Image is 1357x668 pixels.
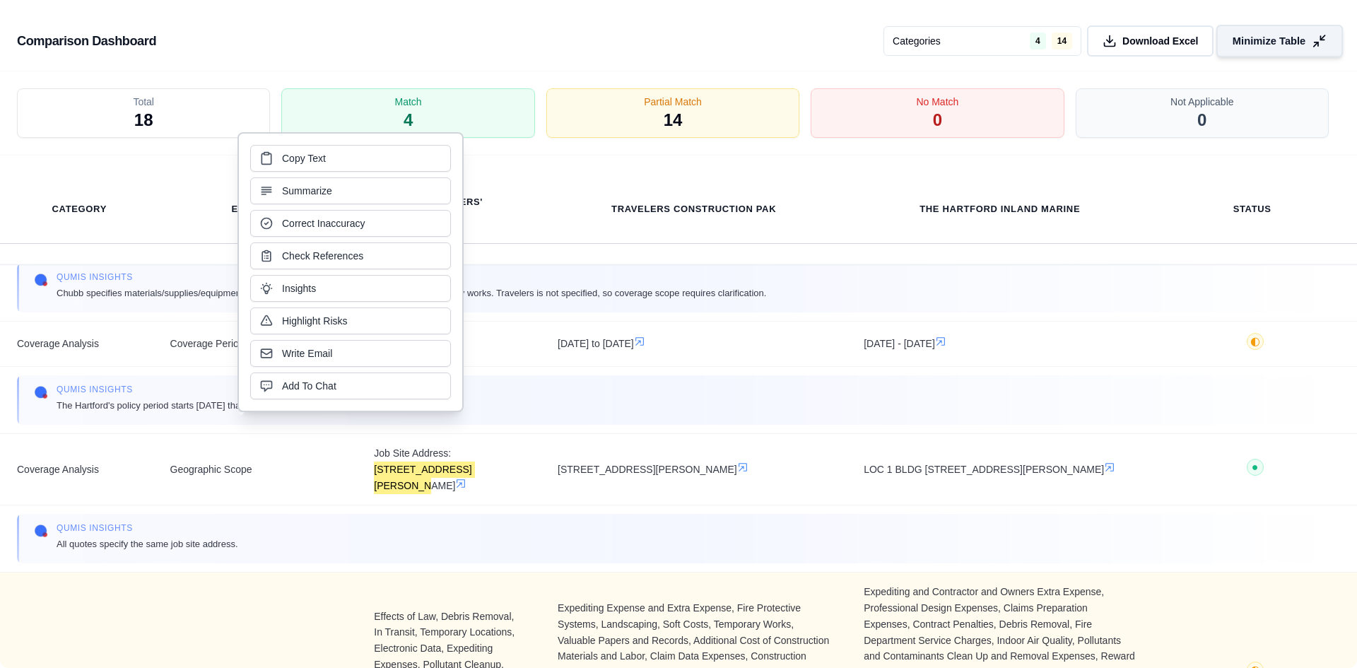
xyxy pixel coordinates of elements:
th: Travelers Construction Pak [594,194,793,225]
button: Correct Inaccuracy [250,210,451,237]
span: 14 [664,109,683,131]
span: Chubb specifies materials/supplies/equipment, while Hartford broadens to permanent and temporary ... [57,286,766,300]
th: Element [215,194,296,225]
span: All quotes specify the same job site address. [57,537,238,551]
button: ◐ [1247,333,1264,355]
span: No Match [916,95,958,109]
span: Job Site Address: [STREET_ADDRESS][PERSON_NAME] [374,445,524,493]
button: Write Email [250,340,451,367]
span: ● [1252,462,1259,473]
button: ● [1247,459,1264,481]
span: Insights [282,281,316,295]
span: Coverage Period [170,336,341,352]
span: Not Applicable [1170,95,1234,109]
button: Check References [250,242,451,269]
span: Geographic Scope [170,462,341,478]
span: Add To Chat [282,379,336,393]
span: [DATE] - [DATE] [864,336,1136,352]
span: Summarize [282,184,332,198]
th: Status [1216,194,1288,225]
span: Highlight Risks [282,314,348,328]
span: Qumis INSIGHTS [57,271,766,283]
span: Partial Match [644,95,702,109]
span: Correct Inaccuracy [282,216,365,230]
span: 0 [1197,109,1206,131]
button: Copy Text [250,145,451,172]
button: Highlight Risks [250,307,451,334]
span: LOC 1 BLDG [STREET_ADDRESS][PERSON_NAME] [864,462,1136,478]
button: Insights [250,275,451,302]
span: Match [395,95,422,109]
span: [DATE] to [DATE] [558,336,830,352]
span: Write Email [282,346,332,361]
span: ◐ [1250,336,1260,347]
span: Qumis INSIGHTS [57,384,336,395]
span: The Hartford's policy period starts [DATE] than Chubb and Travelers. [57,398,336,413]
span: Copy Text [282,151,326,165]
span: 4 [404,109,413,131]
span: Check References [282,249,363,263]
th: The Hartford Inland Marine [903,194,1097,225]
button: Summarize [250,177,451,204]
span: Qumis INSIGHTS [57,522,238,534]
span: 0 [933,109,942,131]
span: [STREET_ADDRESS][PERSON_NAME] [558,462,830,478]
button: Add To Chat [250,373,451,399]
